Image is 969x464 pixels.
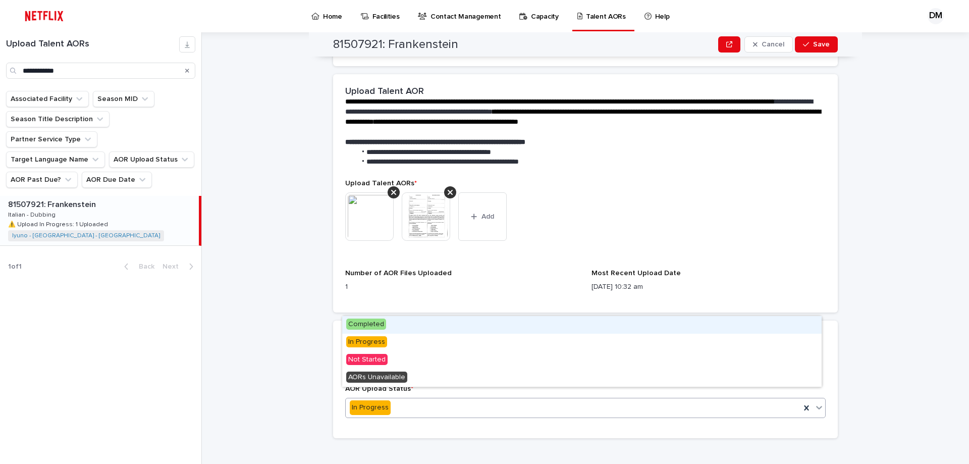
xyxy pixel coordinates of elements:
span: Most Recent Upload Date [591,270,681,277]
button: Next [158,262,201,271]
h2: 81507921: Frankenstein [333,37,458,52]
button: Cancel [744,36,793,53]
img: ifQbXi3ZQGMSEF7WDB7W [20,6,68,26]
button: Target Language Name [6,151,105,168]
span: Add [481,213,494,220]
span: Upload Talent AORs [345,180,417,187]
button: Save [795,36,838,53]
span: Completed [346,319,386,330]
input: Search [6,63,195,79]
button: Partner Service Type [6,131,97,147]
button: Add [458,192,507,241]
button: Season Title Description [6,111,110,127]
span: AORs Unavailable [346,372,407,383]
button: Back [116,262,158,271]
p: ⚠️ Upload In Progress: 1 Uploaded [8,219,110,228]
div: DM [928,8,944,24]
div: In Progress [342,334,822,351]
span: Number of AOR Files Uploaded [345,270,452,277]
button: AOR Due Date [82,172,152,188]
span: Save [813,41,830,48]
p: [DATE] 10:32 am [591,282,826,292]
p: Italian - Dubbing [8,210,58,219]
span: Back [133,263,154,270]
h1: Upload Talent AORs [6,39,179,50]
div: Completed [342,316,822,334]
button: Season MID [93,91,154,107]
span: Not Started [346,354,388,365]
span: Cancel [762,41,784,48]
button: AOR Upload Status [109,151,194,168]
h2: Upload Talent AOR [345,86,424,97]
span: In Progress [346,336,387,347]
span: AOR Upload Status [345,385,413,392]
button: AOR Past Due? [6,172,78,188]
a: Iyuno - [GEOGRAPHIC_DATA] - [GEOGRAPHIC_DATA] [12,232,160,239]
p: 1 [345,282,579,292]
div: Not Started [342,351,822,369]
p: 81507921: Frankenstein [8,198,98,210]
button: Associated Facility [6,91,89,107]
div: In Progress [350,400,391,415]
span: Next [163,263,185,270]
div: AORs Unavailable [342,369,822,387]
